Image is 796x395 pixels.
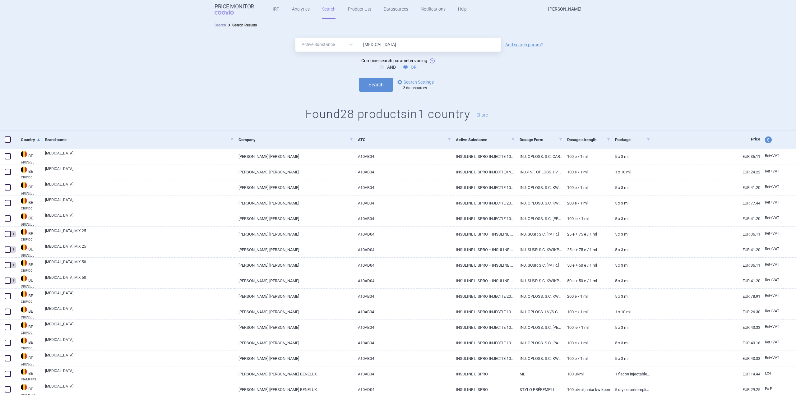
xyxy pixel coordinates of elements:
[21,384,27,390] img: Belgium
[21,291,27,297] img: Belgium
[21,300,40,303] abbr: CBIP DCI — Belgian Center for Pharmacotherapeutic Information (CBIP)
[234,258,353,273] a: [PERSON_NAME] [PERSON_NAME]
[45,197,234,208] a: [MEDICAL_DATA]
[16,228,40,241] a: BEBECBIP DCI
[760,338,783,347] a: Ret+VAT
[234,211,353,226] a: [PERSON_NAME] [PERSON_NAME]
[562,366,610,382] a: 100 UI/ml
[361,58,427,63] span: Combine search parameters using
[451,320,515,335] a: INSULINE LISPRO INJECTIE 100 IE / 1 ML (JUNIOR)
[451,149,515,164] a: INSULINE LISPRO INJECTIE 100 E / 1 ML (VOLW.)
[45,337,234,348] a: [MEDICAL_DATA]
[353,320,451,335] a: A10AB04
[16,337,40,350] a: BEBECBIP DCI
[21,191,40,195] abbr: CBIP DCI — Belgian Center for Pharmacotherapeutic Information (CBIP)
[215,3,254,10] strong: Price Monitor
[760,276,783,285] a: Ret+VAT
[234,242,353,257] a: [PERSON_NAME] [PERSON_NAME]
[234,335,353,351] a: [PERSON_NAME] [PERSON_NAME]
[45,228,234,239] a: [MEDICAL_DATA] MIX 25
[234,366,353,382] a: [PERSON_NAME] [PERSON_NAME] BENELUX
[610,351,650,366] a: 5 x 3 ml
[650,227,760,242] a: EUR 36.11
[45,275,234,286] a: [MEDICAL_DATA] MIX 50
[650,273,760,288] a: EUR 41.20
[515,180,563,195] a: INJ. OPLOSS. S.C. KWIKPEN [VOORGEV. PEN]
[21,167,27,173] img: Belgium
[765,216,779,220] span: Retail price with VAT
[45,352,234,364] a: [MEDICAL_DATA]
[21,362,40,365] abbr: CBIP DCI — Belgian Center for Pharmacotherapeutic Information (CBIP)
[451,180,515,195] a: INSULINE LISPRO INJECTIE 100 E / 1 ML (VOLW.)
[610,242,650,257] a: 5 x 3 ml
[16,150,40,163] a: BEBECBIP DCI
[353,366,451,382] a: A10AB04
[760,353,783,363] a: Ret+VAT
[515,227,563,242] a: INJ. SUSP. S.C. [PATR.]
[562,320,610,335] a: 100 IE / 1 ml
[562,211,610,226] a: 100 IE / 1 ml
[610,227,650,242] a: 5 x 3 ml
[215,22,226,28] li: Search
[21,269,40,272] abbr: CBIP DCI — Belgian Center for Pharmacotherapeutic Information (CBIP)
[234,289,353,304] a: [PERSON_NAME] [PERSON_NAME]
[45,384,234,395] a: [MEDICAL_DATA]
[21,275,27,282] img: Belgium
[21,285,40,288] abbr: CBIP DCI — Belgian Center for Pharmacotherapeutic Information (CBIP)
[403,64,417,70] label: OR
[451,211,515,226] a: INSULINE LISPRO INJECTIE 100 IE / 1 ML (JUNIOR)
[16,197,40,210] a: BEBECBIP DCI
[16,368,40,381] a: BEBEINAMI RPS
[451,258,515,273] a: INSULINE LISPRO + INSULINE LISPRO PROTAMINE INJECTIE 50 E + 50 E / 1 ML
[21,338,27,344] img: Belgium
[610,320,650,335] a: 5 x 3 ml
[562,289,610,304] a: 200 E / 1 ml
[515,304,563,319] a: INJ. OPLOSS. I.V./S.C. [[MEDICAL_DATA].]
[21,207,40,210] abbr: CBIP DCI — Belgian Center for Pharmacotherapeutic Information (CBIP)
[765,185,779,189] span: Retail price with VAT
[515,195,563,211] a: INJ. OPLOSS. S.C. KWIKPEN [VOORGEV. PEN]
[765,278,779,282] span: Retail price with VAT
[451,195,515,211] a: INSULINE LISPRO INJECTIE 200 E / 1 ML
[10,278,16,284] div: 1
[650,351,760,366] a: EUR 43.33
[760,291,783,301] a: Ret+VAT
[451,351,515,366] a: INSULINE LISPRO INJECTIE 100 E / 1 ML (VOLW.)
[234,320,353,335] a: [PERSON_NAME] [PERSON_NAME]
[21,369,27,375] img: Belgium
[650,180,760,195] a: EUR 41.20
[21,213,27,219] img: Belgium
[615,132,650,147] a: Package
[21,238,40,241] abbr: CBIP DCI — Belgian Center for Pharmacotherapeutic Information (CBIP)
[515,366,563,382] a: ML
[610,304,650,319] a: 1 x 10 ml
[562,258,610,273] a: 50 E + 50 E / 1 ml
[234,351,353,366] a: [PERSON_NAME] [PERSON_NAME]
[21,306,27,313] img: Belgium
[765,200,779,204] span: Retail price with VAT
[562,304,610,319] a: 100 E / 1 ml
[16,290,40,303] a: BEBECBIP DCI
[21,176,40,179] abbr: CBIP DCI — Belgian Center for Pharmacotherapeutic Information (CBIP)
[477,113,488,117] button: Share
[760,182,783,192] a: Ret+VAT
[650,211,760,226] a: EUR 41.20
[45,259,234,270] a: [MEDICAL_DATA] MIX 50
[21,182,27,188] img: Belgium
[650,258,760,273] a: EUR 36.11
[16,244,40,257] a: BEBECBIP DCI
[234,180,353,195] a: [PERSON_NAME] [PERSON_NAME]
[451,289,515,304] a: INSULINE LISPRO INJECTIE 200 E / 1 ML
[765,154,779,158] span: Retail price with VAT
[215,23,226,27] a: Search
[650,320,760,335] a: EUR 43.33
[610,273,650,288] a: 5 x 3 ml
[562,273,610,288] a: 50 E + 50 E / 1 ml
[562,351,610,366] a: 100 E / 1 ml
[451,366,515,382] a: INSULINE LISPRO
[16,321,40,334] a: BEBECBIP DCI
[562,164,610,180] a: 100 E / 1 ml
[21,151,27,157] img: Belgium
[610,335,650,351] a: 5 x 3 ml
[21,254,40,257] abbr: CBIP DCI — Belgian Center for Pharmacotherapeutic Information (CBIP)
